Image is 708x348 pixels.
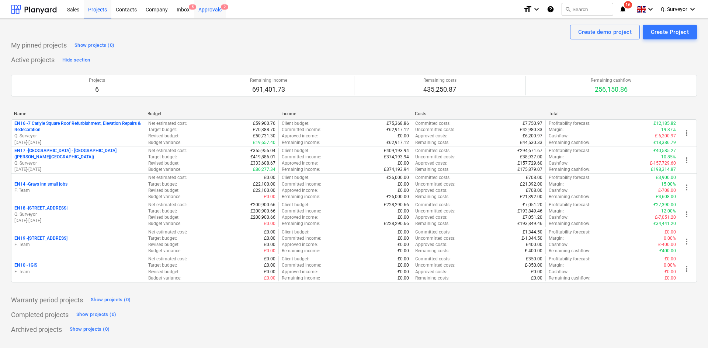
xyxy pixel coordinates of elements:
p: £0.00 [398,187,409,194]
p: Active projects [11,56,55,64]
p: £0.00 [398,181,409,187]
i: keyboard_arrow_down [532,5,541,14]
p: Target budget : [148,154,177,160]
p: Net estimated cost : [148,256,187,262]
p: Approved income : [282,242,318,248]
div: Costs [415,111,542,116]
span: more_vert [682,264,691,273]
p: £0.00 [264,256,275,262]
span: 2 [221,4,228,10]
p: Target budget : [148,127,177,133]
i: format_size [523,5,532,14]
p: £86,277.34 [253,166,275,173]
p: £62,917.12 [386,140,409,146]
p: My pinned projects [11,41,67,50]
p: Budget variance : [148,275,181,281]
p: Uncommitted costs : [415,208,455,214]
p: Remaining costs : [415,194,450,200]
p: Target budget : [148,181,177,187]
p: Committed costs : [415,120,451,127]
p: £26,000.00 [386,175,409,181]
i: keyboard_arrow_down [646,5,655,14]
p: EN10 - 1GIS [14,262,37,268]
p: £0.00 [398,235,409,242]
p: £4,608.00 [656,194,676,200]
p: £0.00 [531,269,542,275]
p: £12,185.82 [653,120,676,127]
p: Approved income : [282,160,318,166]
p: 0.00% [664,235,676,242]
p: Committed costs : [415,229,451,235]
p: 10.85% [661,154,676,160]
p: £21,392.00 [520,181,542,187]
p: Q. Surveyor [14,133,142,139]
button: Show projects (0) [73,39,116,51]
p: £40,585.27 [653,148,676,154]
p: £0.00 [398,262,409,268]
p: £374,193.94 [384,154,409,160]
p: £-400.00 [658,242,676,248]
p: Budget variance : [148,248,181,254]
p: Net estimated cost : [148,120,187,127]
p: Revised budget : [148,269,180,275]
p: Cashflow : [549,214,569,221]
p: Uncommitted costs : [415,262,455,268]
p: 12.00% [661,208,676,214]
p: £708.00 [526,187,542,194]
p: £200,900.66 [250,202,275,208]
p: Profitability forecast : [549,175,590,181]
p: EN18 - [STREET_ADDRESS] [14,205,67,211]
p: £-350.00 [525,262,542,268]
p: Approved costs : [415,214,447,221]
p: Margin : [549,262,564,268]
p: [DATE] - [DATE] [14,218,142,224]
p: £-1,344.50 [521,235,542,242]
p: £1,344.50 [523,229,542,235]
p: £0.00 [264,194,275,200]
p: £350.00 [526,256,542,262]
p: £419,886.01 [250,154,275,160]
p: Remaining cashflow : [549,166,590,173]
p: Client budget : [282,175,309,181]
p: 15.00% [661,181,676,187]
p: Revised budget : [148,160,180,166]
div: EN18 -[STREET_ADDRESS]Q. Surveyor[DATE]-[DATE] [14,205,142,224]
p: £27,390.00 [653,202,676,208]
p: Remaining income [250,77,287,84]
p: Approved costs : [415,133,447,139]
p: [DATE] - [DATE] [14,166,142,173]
p: £228,290.66 [384,221,409,227]
div: Income [281,111,409,116]
span: 5 [189,4,196,10]
p: Approved income : [282,133,318,139]
button: Show projects (0) [89,294,132,306]
span: more_vert [682,129,691,137]
p: Committed income : [282,181,321,187]
p: F. Team [14,269,142,275]
div: EN19 -[STREET_ADDRESS]F. Team [14,235,142,248]
p: £3,900.00 [656,175,676,181]
p: Profitability forecast : [549,202,590,208]
p: £6,200.97 [523,133,542,139]
p: £0.00 [398,242,409,248]
p: Budget variance : [148,194,181,200]
p: Committed costs : [415,175,451,181]
i: keyboard_arrow_down [688,5,697,14]
p: Margin : [549,208,564,214]
p: £374,193.94 [384,166,409,173]
p: Archived projects [11,325,62,334]
p: £0.00 [398,160,409,166]
p: £228,290.66 [384,202,409,208]
p: Remaining costs : [415,221,450,227]
div: Create Project [651,27,689,37]
p: Cashflow : [549,242,569,248]
p: £34,441.20 [653,221,676,227]
p: Client budget : [282,120,309,127]
p: Remaining cashflow : [549,275,590,281]
span: 16 [624,1,632,8]
p: £-6,200.97 [655,133,676,139]
p: £7,051.20 [523,202,542,208]
i: Knowledge base [547,5,554,14]
p: £-400.00 [525,248,542,254]
p: £200,900.66 [250,208,275,214]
